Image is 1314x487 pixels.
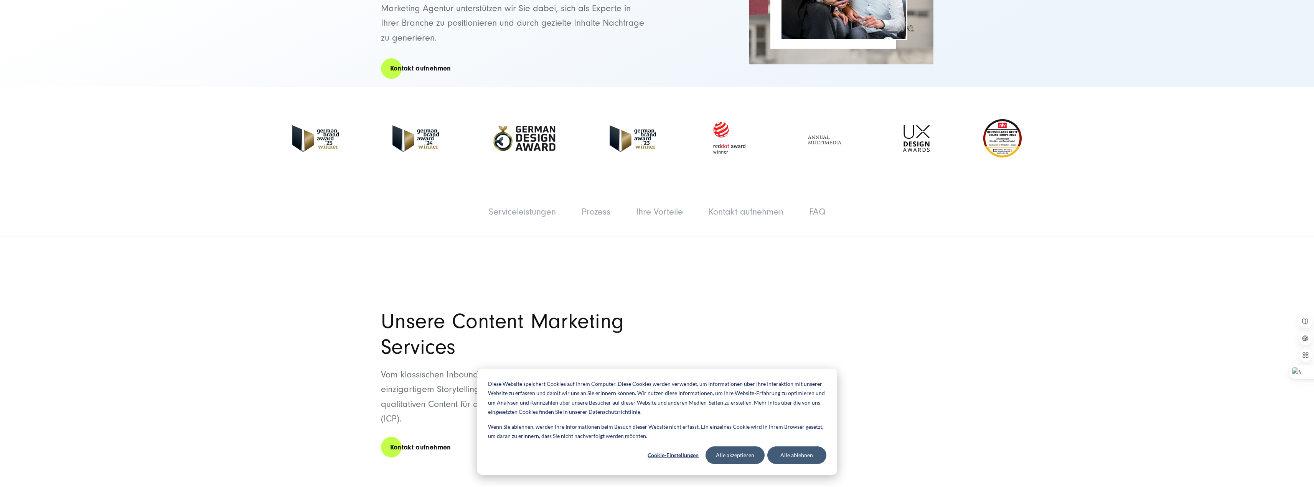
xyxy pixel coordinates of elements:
img: German Brand Award 2023 Winner - fullservice digital agentur SUNZINET [610,125,656,152]
img: German Brand Award winner 2025 - Full Service Digital Agentur SUNZINET [292,125,339,152]
div: Cookie banner [477,369,837,475]
a: Kontakt aufnehmen [709,207,783,217]
a: Kontakt aufnehmen [381,57,460,79]
p: Diese Website speichert Cookies auf Ihrem Computer. Diese Cookies werden verwendet, um Informatio... [488,379,826,417]
img: German-Brand-Award - fullservice digital agentur SUNZINET [392,125,439,152]
img: UX-Design-Awards - fullservice digital agentur SUNZINET [903,125,930,152]
a: FAQ [809,207,826,217]
span: Vom klassischen Inbound Marketing, [381,369,523,380]
img: German-Design-Award - fullservice digital agentur SUNZINET [493,125,556,152]
button: Alle ablehnen [767,446,826,464]
a: Ihre Vorteile [636,207,683,217]
a: Kontakt aufnehmen [381,436,460,458]
a: Prozess [582,207,610,217]
button: Alle akzeptieren [706,446,765,464]
img: Full Service Digitalagentur - Annual Multimedia Awards [802,125,849,152]
img: Red Dot Award winner - fullservice digital agentur SUNZINET [710,120,749,157]
span: – wir kreieren qualitativen Content für die Bedürfnisse Ihres idealen Kundenprofils (ICP). [381,384,642,424]
h2: Unsere Content Marketing Services [381,308,657,360]
p: Wenn Sie ablehnen, werden Ihre Informationen beim Besuch dieser Website nicht erfasst. Ein einzel... [488,422,826,441]
a: Serviceleistungen [489,207,556,217]
img: Deutschlands beste Online Shops 2023 - boesner - Kunde - SUNZINET [983,119,1022,157]
button: Cookie-Einstellungen [644,446,703,464]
